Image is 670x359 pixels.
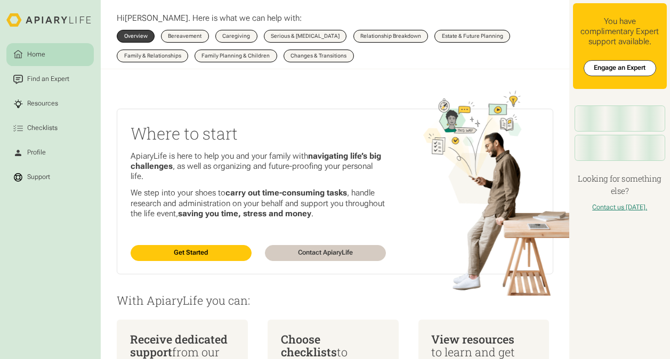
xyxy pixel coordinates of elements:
a: Bereavement [161,30,209,43]
a: Get Started [131,245,252,261]
div: Serious & [MEDICAL_DATA] [271,34,340,39]
div: Find an Expert [26,75,71,84]
div: Relationship Breakdown [360,34,421,39]
h4: Looking for something else? [573,173,667,197]
a: Caregiving [215,30,257,43]
a: Checklists [6,117,94,140]
a: Family & Relationships [117,50,188,62]
a: Family Planning & Children [195,50,277,62]
a: Relationship Breakdown [353,30,429,43]
a: Serious & [MEDICAL_DATA] [264,30,347,43]
h2: Where to start [131,123,386,144]
a: Find an Expert [6,68,94,91]
div: You have complimentary Expert support available. [579,17,660,47]
div: Bereavement [168,34,201,39]
div: Support [26,173,52,182]
div: Family & Relationships [124,53,181,59]
p: ApiaryLife is here to help you and your family with , as well as organizing and future-proofing y... [131,151,386,182]
a: Engage an Expert [584,60,656,76]
div: Changes & Transitions [290,53,346,59]
strong: saving you time, stress and money [178,209,311,218]
p: We step into your shoes to , handle research and administration on your behalf and support you th... [131,188,386,219]
p: Hi . Here is what we can help with: [117,13,302,23]
strong: carry out time-consuming tasks [225,188,347,198]
a: Home [6,43,94,66]
a: Contact us [DATE]. [592,203,647,211]
div: Family Planning & Children [201,53,270,59]
div: Home [26,50,47,59]
a: Changes & Transitions [284,50,354,62]
span: [PERSON_NAME] [125,13,188,23]
a: Support [6,166,94,189]
div: Resources [26,99,60,109]
a: Profile [6,141,94,164]
a: Contact ApiaryLife [265,245,386,261]
a: Resources [6,92,94,115]
p: With ApiaryLife you can: [117,294,553,307]
div: Caregiving [222,34,250,39]
a: Estate & Future Planning [434,30,510,43]
strong: navigating life’s big challenges [131,151,381,171]
div: Profile [26,148,47,158]
a: Overview [117,30,155,43]
div: Estate & Future Planning [442,34,503,39]
span: View resources [431,331,514,347]
div: Checklists [26,124,59,133]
